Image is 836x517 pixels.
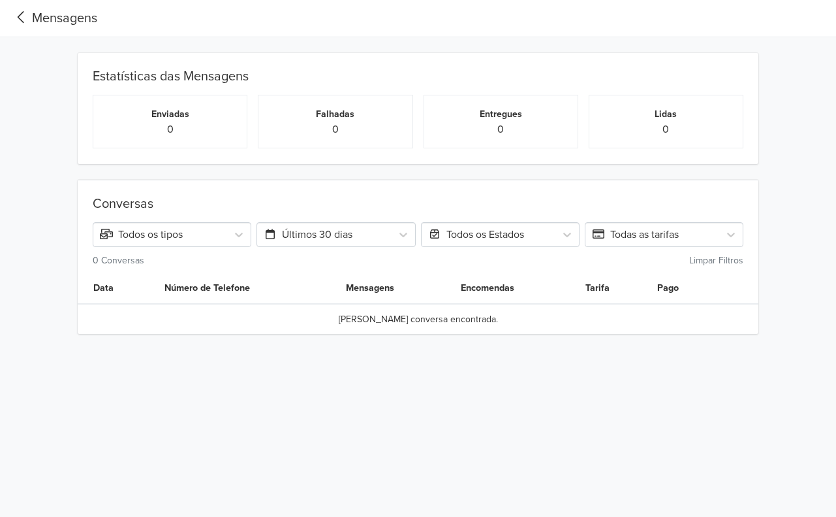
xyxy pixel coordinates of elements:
[578,273,649,304] th: Tarifa
[151,108,189,120] small: Enviadas
[78,273,156,304] th: Data
[269,122,401,137] p: 0
[689,255,743,266] small: Limpar Filtros
[649,273,716,304] th: Pago
[93,196,743,217] div: Conversas
[480,108,522,120] small: Entregues
[453,273,578,304] th: Encomendas
[316,108,354,120] small: Falhadas
[157,273,339,304] th: Número de Telefone
[93,255,144,266] small: 0 Conversas
[428,228,524,241] span: Todos os Estados
[87,53,749,90] div: Estatísticas das Mensagens
[600,122,732,137] p: 0
[264,228,352,241] span: Últimos 30 dias
[592,228,679,241] span: Todas as tarifas
[10,8,97,28] a: Mensagens
[655,108,677,120] small: Lidas
[100,228,183,241] span: Todos os tipos
[435,122,567,137] p: 0
[104,122,236,137] p: 0
[338,273,453,304] th: Mensagens
[339,312,498,326] span: [PERSON_NAME] conversa encontrada.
